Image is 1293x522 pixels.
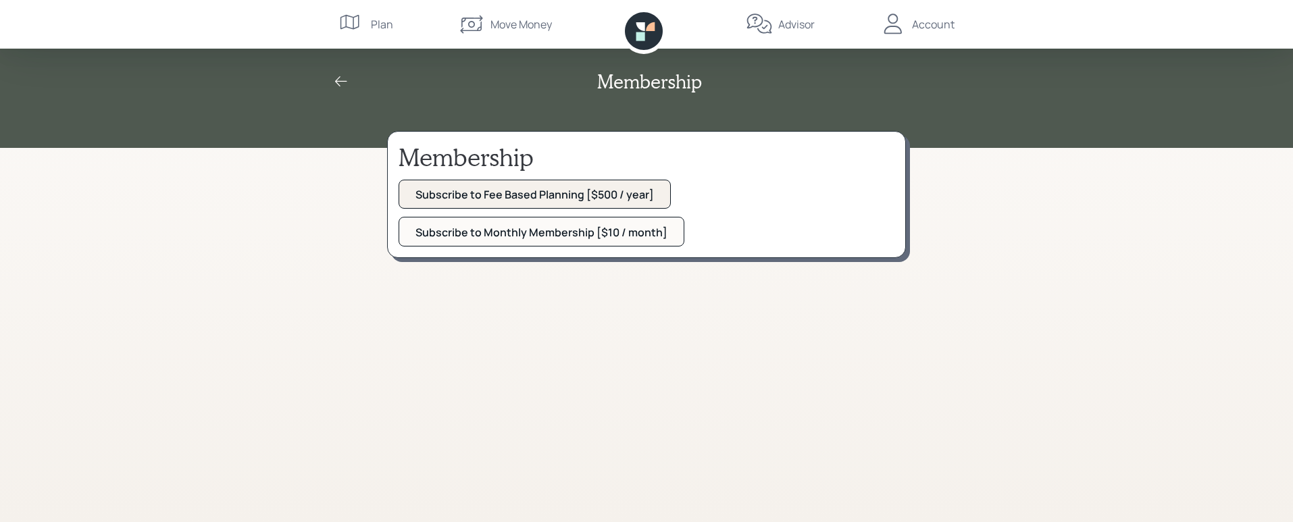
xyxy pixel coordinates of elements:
div: Move Money [490,16,552,32]
div: Plan [371,16,393,32]
button: Subscribe to Monthly Membership [$10 / month] [399,217,684,246]
div: Account [912,16,955,32]
button: Subscribe to Fee Based Planning [$500 / year] [399,180,671,209]
div: Advisor [778,16,815,32]
div: Subscribe to Monthly Membership [$10 / month] [415,225,667,240]
h1: Membership [399,142,894,172]
div: Subscribe to Fee Based Planning [$500 / year] [415,187,654,202]
h2: Membership [597,70,702,93]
